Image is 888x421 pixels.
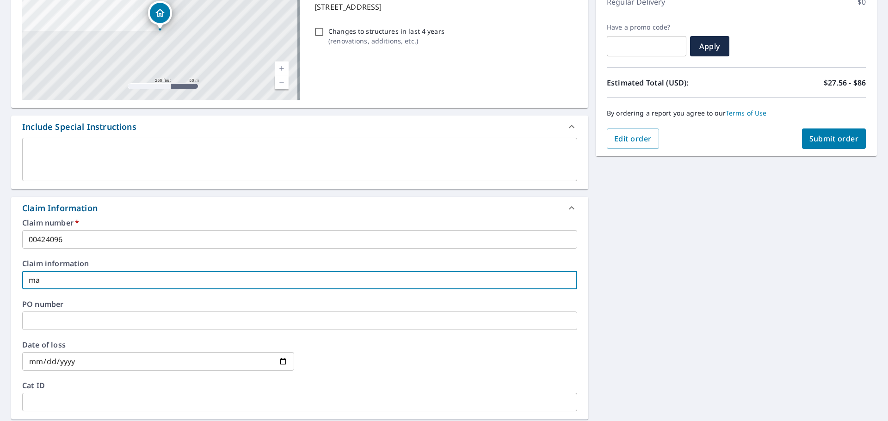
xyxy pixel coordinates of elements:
label: Have a promo code? [607,23,686,31]
button: Edit order [607,128,659,149]
label: Cat ID [22,382,577,389]
span: Submit order [809,134,859,144]
button: Apply [690,36,729,56]
p: $27.56 - $86 [824,77,866,88]
p: By ordering a report you agree to our [607,109,866,117]
span: Edit order [614,134,652,144]
label: Date of loss [22,341,294,348]
a: Current Level 17, Zoom In [275,61,289,75]
p: ( renovations, additions, etc. ) [328,36,444,46]
p: [STREET_ADDRESS] [314,1,573,12]
label: PO number [22,300,577,308]
div: Include Special Instructions [11,116,588,138]
p: Estimated Total (USD): [607,77,736,88]
div: Claim Information [11,197,588,219]
a: Current Level 17, Zoom Out [275,75,289,89]
div: Include Special Instructions [22,121,136,133]
a: Terms of Use [726,109,767,117]
label: Claim number [22,219,577,226]
div: Dropped pin, building 1, Residential property, 13125 Excelsior Blvd Hopkins, MN 55343 [148,1,172,30]
span: Apply [697,41,722,51]
button: Submit order [802,128,866,149]
label: Claim information [22,260,577,267]
p: Changes to structures in last 4 years [328,26,444,36]
div: Claim Information [22,202,98,214]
